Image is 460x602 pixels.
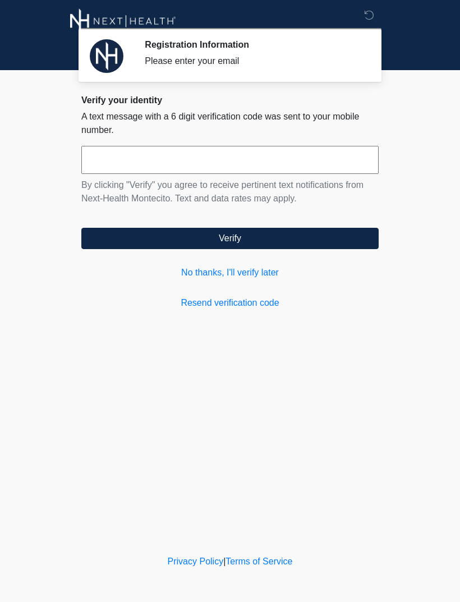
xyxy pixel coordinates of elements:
a: No thanks, I'll verify later [81,266,379,279]
button: Verify [81,228,379,249]
img: Next-Health Montecito Logo [70,8,176,34]
div: Please enter your email [145,54,362,68]
h2: Registration Information [145,39,362,50]
a: | [223,557,226,566]
a: Privacy Policy [168,557,224,566]
p: By clicking "Verify" you agree to receive pertinent text notifications from Next-Health Montecito... [81,178,379,205]
h2: Verify your identity [81,95,379,105]
a: Terms of Service [226,557,292,566]
a: Resend verification code [81,296,379,310]
p: A text message with a 6 digit verification code was sent to your mobile number. [81,110,379,137]
img: Agent Avatar [90,39,123,73]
